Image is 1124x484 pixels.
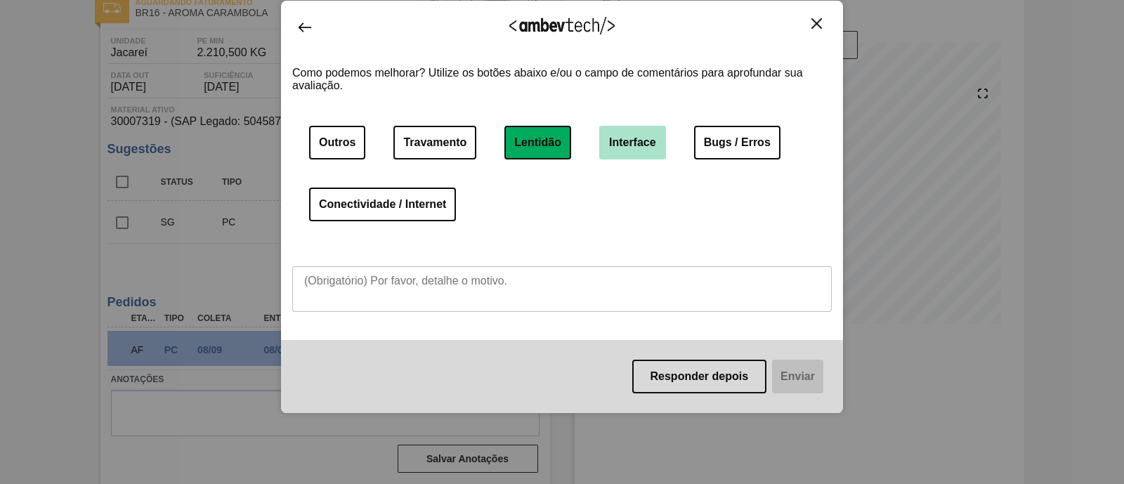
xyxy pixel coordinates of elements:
[632,360,767,393] button: Responder depois
[309,126,365,159] button: Outros
[393,126,476,159] button: Travamento
[298,20,312,34] img: Back
[504,126,571,159] button: Lentidão
[292,67,832,92] label: Como podemos melhorar? Utilize os botões abaixo e/ou o campo de comentários para aprofundar sua a...
[309,188,456,221] button: Conectividade / Internet
[694,126,780,159] button: Bugs / Erros
[599,126,666,159] button: Interface
[811,18,822,29] img: Close
[807,18,826,30] button: Close
[509,17,615,34] img: Logo Ambevtech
